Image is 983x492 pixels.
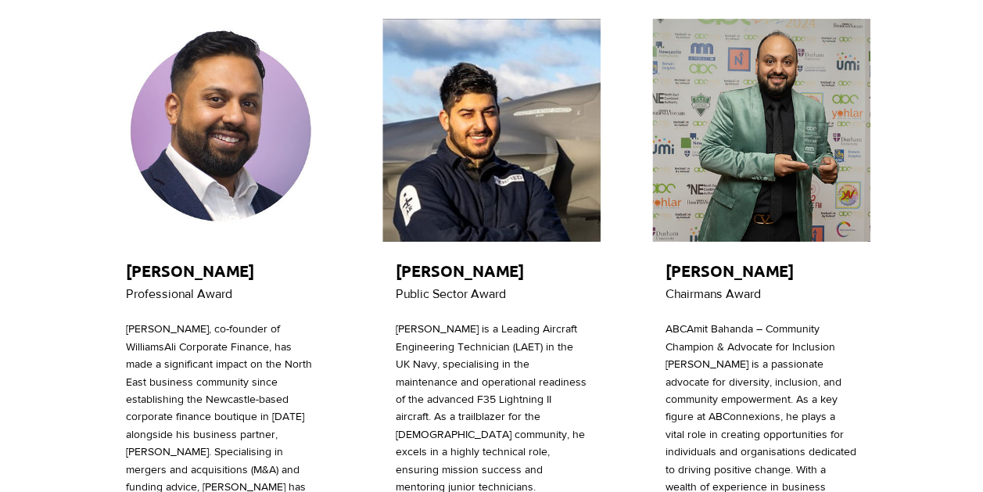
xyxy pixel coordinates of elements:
span: Professional Award [126,287,232,300]
img: Abu Ali [113,19,331,242]
img: Amit Bahanda [652,19,870,242]
span: [PERSON_NAME] [126,260,254,281]
img: Akmal Akmed [382,19,601,242]
span: [PERSON_NAME] [396,260,524,281]
span: [PERSON_NAME] [665,260,794,281]
span: Chairmans Award [665,287,761,300]
span: Public Sector Award [396,287,506,300]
